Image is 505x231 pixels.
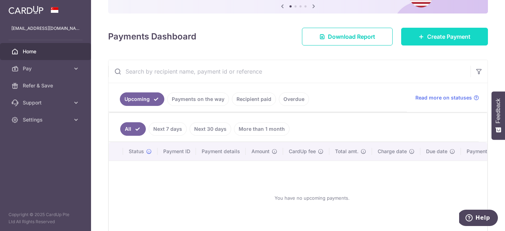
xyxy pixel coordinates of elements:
[108,60,471,83] input: Search by recipient name, payment id or reference
[120,122,146,136] a: All
[495,98,501,123] span: Feedback
[415,94,472,101] span: Read more on statuses
[427,32,471,41] span: Create Payment
[149,122,187,136] a: Next 7 days
[23,65,70,72] span: Pay
[426,148,447,155] span: Due date
[196,142,246,161] th: Payment details
[401,28,488,45] a: Create Payment
[378,148,407,155] span: Charge date
[335,148,358,155] span: Total amt.
[491,91,505,140] button: Feedback - Show survey
[129,148,144,155] span: Status
[158,142,196,161] th: Payment ID
[167,92,229,106] a: Payments on the way
[120,92,164,106] a: Upcoming
[23,48,70,55] span: Home
[108,30,196,43] h4: Payments Dashboard
[23,82,70,89] span: Refer & Save
[23,99,70,106] span: Support
[11,25,80,32] p: [EMAIL_ADDRESS][DOMAIN_NAME]
[9,6,43,14] img: CardUp
[415,94,479,101] a: Read more on statuses
[190,122,231,136] a: Next 30 days
[234,122,289,136] a: More than 1 month
[459,210,498,227] iframe: Opens a widget where you can find more information
[279,92,309,106] a: Overdue
[251,148,270,155] span: Amount
[23,116,70,123] span: Settings
[328,32,375,41] span: Download Report
[232,92,276,106] a: Recipient paid
[302,28,393,45] a: Download Report
[289,148,316,155] span: CardUp fee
